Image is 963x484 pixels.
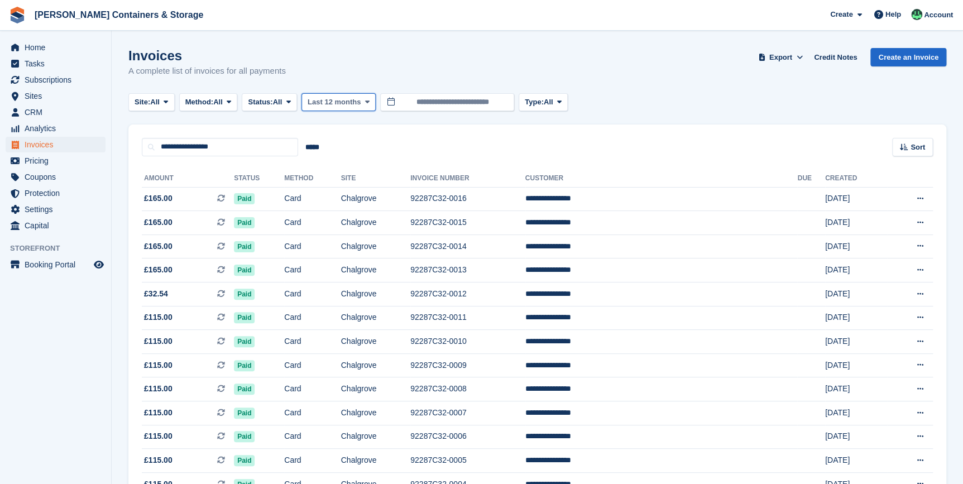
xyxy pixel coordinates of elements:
[341,170,411,188] th: Site
[410,353,525,377] td: 92287C32-0009
[410,234,525,258] td: 92287C32-0014
[825,306,887,330] td: [DATE]
[825,377,887,401] td: [DATE]
[284,282,341,306] td: Card
[911,142,925,153] span: Sort
[284,353,341,377] td: Card
[825,353,887,377] td: [DATE]
[6,137,106,152] a: menu
[242,93,296,112] button: Status: All
[25,218,92,233] span: Capital
[144,312,173,323] span: £115.00
[410,211,525,235] td: 92287C32-0015
[185,97,214,108] span: Method:
[25,88,92,104] span: Sites
[301,93,376,112] button: Last 12 months
[25,202,92,217] span: Settings
[284,234,341,258] td: Card
[25,169,92,185] span: Coupons
[341,211,411,235] td: Chalgrove
[825,425,887,449] td: [DATE]
[825,234,887,258] td: [DATE]
[234,170,284,188] th: Status
[410,306,525,330] td: 92287C32-0011
[213,97,223,108] span: All
[410,425,525,449] td: 92287C32-0006
[234,289,255,300] span: Paid
[6,72,106,88] a: menu
[284,170,341,188] th: Method
[911,9,922,20] img: Arjun Preetham
[797,170,825,188] th: Due
[179,93,238,112] button: Method: All
[25,137,92,152] span: Invoices
[234,431,255,442] span: Paid
[410,377,525,401] td: 92287C32-0008
[144,241,173,252] span: £165.00
[150,97,160,108] span: All
[144,430,173,442] span: £115.00
[144,360,173,371] span: £115.00
[234,241,255,252] span: Paid
[284,401,341,425] td: Card
[25,56,92,71] span: Tasks
[308,97,361,108] span: Last 12 months
[284,377,341,401] td: Card
[30,6,208,24] a: [PERSON_NAME] Containers & Storage
[25,72,92,88] span: Subscriptions
[25,185,92,201] span: Protection
[234,265,255,276] span: Paid
[234,408,255,419] span: Paid
[135,97,150,108] span: Site:
[410,170,525,188] th: Invoice Number
[284,306,341,330] td: Card
[25,40,92,55] span: Home
[234,193,255,204] span: Paid
[341,306,411,330] td: Chalgrove
[341,258,411,282] td: Chalgrove
[6,169,106,185] a: menu
[870,48,946,66] a: Create an Invoice
[25,104,92,120] span: CRM
[6,88,106,104] a: menu
[341,377,411,401] td: Chalgrove
[341,282,411,306] td: Chalgrove
[825,170,887,188] th: Created
[284,425,341,449] td: Card
[144,336,173,347] span: £115.00
[284,330,341,354] td: Card
[825,330,887,354] td: [DATE]
[10,243,111,254] span: Storefront
[234,217,255,228] span: Paid
[9,7,26,23] img: stora-icon-8386f47178a22dfd0bd8f6a31ec36ba5ce8667c1dd55bd0f319d3a0aa187defe.svg
[144,264,173,276] span: £165.00
[544,97,553,108] span: All
[144,383,173,395] span: £115.00
[519,93,568,112] button: Type: All
[341,330,411,354] td: Chalgrove
[142,170,234,188] th: Amount
[924,9,953,21] span: Account
[144,193,173,204] span: £165.00
[6,56,106,71] a: menu
[144,454,173,466] span: £115.00
[525,170,798,188] th: Customer
[25,121,92,136] span: Analytics
[6,185,106,201] a: menu
[825,449,887,473] td: [DATE]
[341,353,411,377] td: Chalgrove
[234,455,255,466] span: Paid
[825,282,887,306] td: [DATE]
[6,121,106,136] a: menu
[144,407,173,419] span: £115.00
[410,401,525,425] td: 92287C32-0007
[410,187,525,211] td: 92287C32-0016
[25,257,92,272] span: Booking Portal
[25,153,92,169] span: Pricing
[144,217,173,228] span: £165.00
[410,282,525,306] td: 92287C32-0012
[6,218,106,233] a: menu
[341,234,411,258] td: Chalgrove
[6,40,106,55] a: menu
[769,52,792,63] span: Export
